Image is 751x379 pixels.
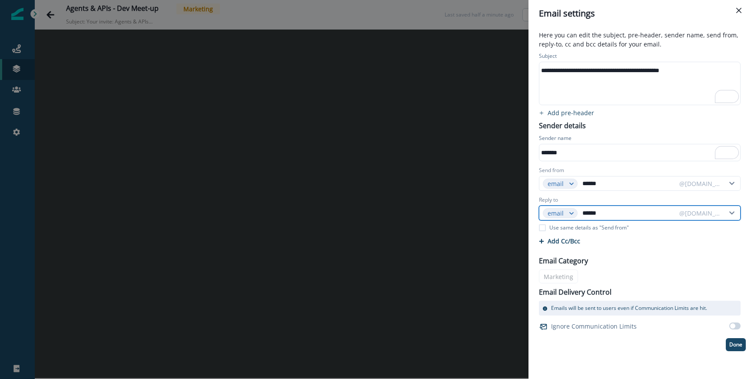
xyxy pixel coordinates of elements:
[534,109,599,117] button: add preheader
[679,209,721,218] div: @[DOMAIN_NAME]
[548,209,565,218] div: email
[534,30,746,50] p: Here you can edit the subject, pre-header, sender name, send from, reply-to, cc and bcc details f...
[549,224,629,232] p: Use same details as "Send from"
[539,7,741,20] div: Email settings
[539,287,611,297] p: Email Delivery Control
[539,196,558,204] label: Reply to
[539,256,588,266] p: Email Category
[551,304,707,312] p: Emails will be sent to users even if Communication Limits are hit.
[539,62,739,105] div: To enrich screen reader interactions, please activate Accessibility in Grammarly extension settings
[729,342,742,348] p: Done
[548,179,565,188] div: email
[548,109,594,117] p: Add pre-header
[726,338,746,351] button: Done
[539,52,557,62] p: Subject
[679,179,721,188] div: @[DOMAIN_NAME]
[551,322,637,331] p: Ignore Communication Limits
[534,119,591,131] p: Sender details
[539,166,564,174] label: Send from
[539,134,572,144] p: Sender name
[539,237,580,245] button: Add Cc/Bcc
[732,3,746,17] button: Close
[539,144,739,161] div: To enrich screen reader interactions, please activate Accessibility in Grammarly extension settings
